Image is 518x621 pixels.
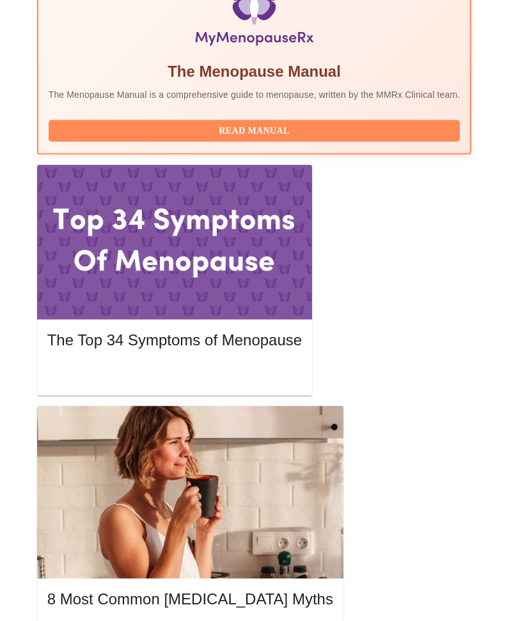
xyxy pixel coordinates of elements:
span: Read More [60,366,289,382]
a: Read Manual [49,125,464,136]
span: Read Manual [61,123,448,139]
h5: The Menopause Manual [49,61,460,82]
h5: 8 Most Common [MEDICAL_DATA] Myths [47,589,333,609]
a: Read More [47,367,305,378]
h5: The Top 34 Symptoms of Menopause [47,330,302,350]
p: The Menopause Manual is a comprehensive guide to menopause, written by the MMRx Clinical team. [49,88,460,101]
button: Read More [47,363,302,385]
button: Read Manual [49,120,460,143]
